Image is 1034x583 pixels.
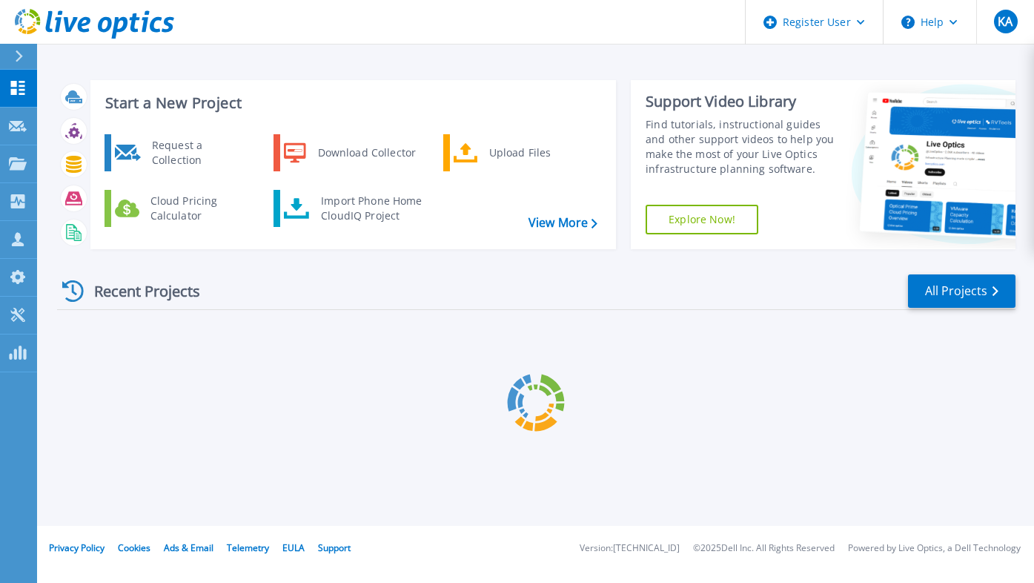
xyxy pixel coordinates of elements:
div: Find tutorials, instructional guides and other support videos to help you make the most of your L... [646,117,838,177]
span: KA [998,16,1013,27]
div: Download Collector [311,138,422,168]
li: © 2025 Dell Inc. All Rights Reserved [693,544,835,553]
a: Cloud Pricing Calculator [105,190,256,227]
a: Privacy Policy [49,541,105,554]
a: Cookies [118,541,150,554]
a: View More [528,216,597,230]
div: Upload Files [482,138,591,168]
a: Upload Files [443,134,595,171]
a: Support [318,541,351,554]
div: Cloud Pricing Calculator [143,194,253,223]
div: Import Phone Home CloudIQ Project [314,194,429,223]
li: Powered by Live Optics, a Dell Technology [848,544,1021,553]
div: Support Video Library [646,92,838,111]
li: Version: [TECHNICAL_ID] [580,544,680,553]
a: EULA [282,541,305,554]
a: Explore Now! [646,205,758,234]
a: Telemetry [227,541,269,554]
div: Request a Collection [145,138,253,168]
a: Download Collector [274,134,425,171]
h3: Start a New Project [105,95,597,111]
a: Ads & Email [164,541,213,554]
a: Request a Collection [105,134,256,171]
div: Recent Projects [57,273,220,309]
a: All Projects [908,274,1015,308]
